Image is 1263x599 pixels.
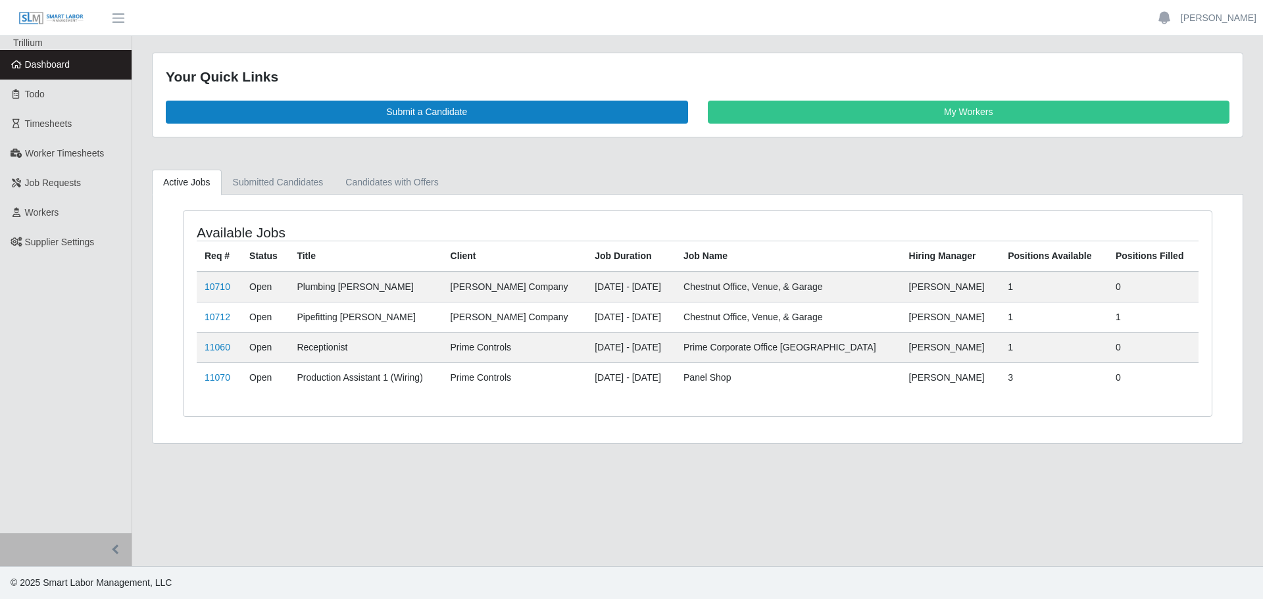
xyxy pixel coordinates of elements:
a: 10710 [205,281,230,292]
a: Submitted Candidates [222,170,335,195]
td: Chestnut Office, Venue, & Garage [676,302,901,332]
td: [DATE] - [DATE] [587,272,676,302]
a: Candidates with Offers [334,170,449,195]
span: Trillium [13,37,43,48]
td: Pipefitting [PERSON_NAME] [289,302,442,332]
td: [DATE] - [DATE] [587,302,676,332]
td: Open [241,302,289,332]
span: Todo [25,89,45,99]
td: Chestnut Office, Venue, & Garage [676,272,901,302]
td: [DATE] - [DATE] [587,332,676,362]
td: Plumbing [PERSON_NAME] [289,272,442,302]
td: 1 [1000,272,1108,302]
td: 0 [1108,362,1199,393]
a: [PERSON_NAME] [1181,11,1256,25]
td: Production Assistant 1 (Wiring) [289,362,442,393]
td: [PERSON_NAME] [901,272,1001,302]
td: Prime Controls [443,332,587,362]
span: Worker Timesheets [25,148,104,158]
th: Title [289,241,442,272]
span: Timesheets [25,118,72,129]
td: 1 [1000,302,1108,332]
td: 0 [1108,272,1199,302]
th: Job Name [676,241,901,272]
th: Client [443,241,587,272]
td: 1 [1108,302,1199,332]
td: Prime Corporate Office [GEOGRAPHIC_DATA] [676,332,901,362]
a: 10712 [205,312,230,322]
span: Supplier Settings [25,237,95,247]
td: [PERSON_NAME] [901,332,1001,362]
td: 0 [1108,332,1199,362]
a: My Workers [708,101,1230,124]
span: © 2025 Smart Labor Management, LLC [11,577,172,588]
div: Your Quick Links [166,66,1229,87]
td: [PERSON_NAME] Company [443,302,587,332]
td: [DATE] - [DATE] [587,362,676,393]
a: Active Jobs [152,170,222,195]
th: Job Duration [587,241,676,272]
span: Workers [25,207,59,218]
th: Status [241,241,289,272]
td: Prime Controls [443,362,587,393]
td: Open [241,362,289,393]
td: Panel Shop [676,362,901,393]
th: Hiring Manager [901,241,1001,272]
h4: Available Jobs [197,224,603,241]
td: [PERSON_NAME] [901,362,1001,393]
td: Receptionist [289,332,442,362]
td: [PERSON_NAME] [901,302,1001,332]
td: Open [241,272,289,302]
th: Req # [197,241,241,272]
a: Submit a Candidate [166,101,688,124]
td: 3 [1000,362,1108,393]
td: 1 [1000,332,1108,362]
img: SLM Logo [18,11,84,26]
td: [PERSON_NAME] Company [443,272,587,302]
td: Open [241,332,289,362]
th: Positions Available [1000,241,1108,272]
span: Dashboard [25,59,70,70]
a: 11060 [205,342,230,352]
a: 11070 [205,372,230,383]
th: Positions Filled [1108,241,1199,272]
span: Job Requests [25,178,82,188]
